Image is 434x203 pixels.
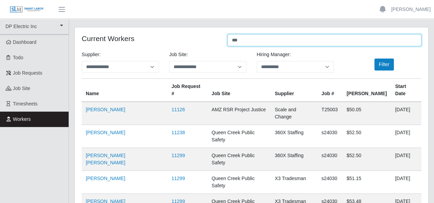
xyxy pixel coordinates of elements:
[169,51,188,58] label: job site:
[172,153,185,158] a: 11299
[172,130,185,135] a: 11238
[342,125,391,148] td: $52.50
[208,79,271,102] th: job site
[86,176,125,181] a: [PERSON_NAME]
[271,125,317,148] td: 360X Staffing
[391,79,421,102] th: Start Date
[317,79,342,102] th: Job #
[374,59,394,71] button: Filter
[342,171,391,194] td: $51.15
[342,102,391,125] td: $50.05
[13,116,31,122] span: Workers
[172,176,185,181] a: 11299
[342,148,391,171] td: $52.50
[317,148,342,171] td: s24030
[342,79,391,102] th: [PERSON_NAME]
[172,107,185,112] a: 11126
[208,171,271,194] td: Queen Creek Public Safety
[10,6,44,13] img: SLM Logo
[86,153,125,165] a: [PERSON_NAME] [PERSON_NAME]
[86,107,125,112] a: [PERSON_NAME]
[13,55,23,60] span: Todo
[82,34,217,43] h4: Current Workers
[317,125,342,148] td: s24030
[208,125,271,148] td: Queen Creek Public Safety
[391,171,421,194] td: [DATE]
[82,79,167,102] th: Name
[13,70,43,76] span: Job Requests
[86,130,125,135] a: [PERSON_NAME]
[391,125,421,148] td: [DATE]
[208,148,271,171] td: Queen Creek Public Safety
[82,51,101,58] label: Supplier:
[13,101,38,106] span: Timesheets
[391,102,421,125] td: [DATE]
[317,171,342,194] td: s24030
[271,102,317,125] td: Scale and Change
[271,148,317,171] td: 360X Staffing
[317,102,342,125] td: T25003
[391,6,431,13] a: [PERSON_NAME]
[391,148,421,171] td: [DATE]
[271,171,317,194] td: X3 Tradesman
[13,39,37,45] span: Dashboard
[208,102,271,125] td: AMZ RSR Project Justice
[167,79,208,102] th: Job Request #
[13,86,31,91] span: job site
[271,79,317,102] th: Supplier
[257,51,291,58] label: Hiring Manager:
